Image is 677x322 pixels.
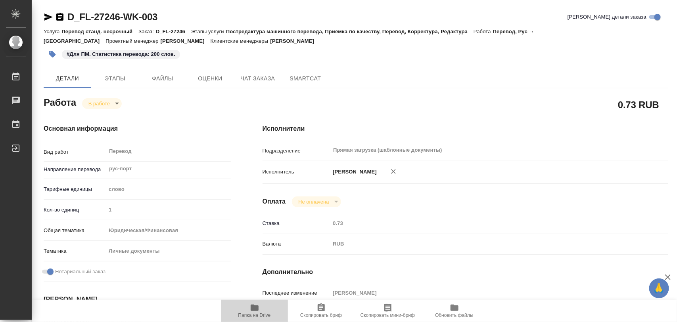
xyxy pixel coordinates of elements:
span: Обновить файлы [435,312,474,318]
button: Папка на Drive [221,300,288,322]
p: Работа [474,29,493,34]
p: [PERSON_NAME] [330,168,377,176]
button: В работе [86,100,112,107]
button: Скопировать ссылку [55,12,65,22]
span: Оценки [191,74,229,84]
span: Этапы [96,74,134,84]
span: Скопировать мини-бриф [361,312,415,318]
button: Обновить файлы [421,300,488,322]
span: Файлы [144,74,182,84]
p: Перевод станд. несрочный [61,29,138,34]
h4: Дополнительно [263,267,668,277]
p: Последнее изменение [263,289,330,297]
h4: Оплата [263,197,286,206]
p: Общая тематика [44,227,106,234]
span: Чат заказа [239,74,277,84]
input: Пустое поле [330,217,634,229]
span: SmartCat [286,74,324,84]
span: Нотариальный заказ [55,268,105,276]
p: Проектный менеджер [105,38,160,44]
p: Тематика [44,247,106,255]
div: Юридическая/Финансовая [106,224,230,237]
div: слово [106,183,230,196]
button: Скопировать бриф [288,300,355,322]
span: Скопировать бриф [300,312,342,318]
div: В работе [82,98,122,109]
p: Кол-во единиц [44,206,106,214]
p: Этапы услуги [191,29,226,34]
button: 🙏 [649,278,669,298]
h4: Основная информация [44,124,231,133]
p: Подразделение [263,147,330,155]
div: В работе [292,196,341,207]
p: Исполнитель [263,168,330,176]
span: Детали [48,74,86,84]
p: Ставка [263,219,330,227]
div: Личные документы [106,244,230,258]
button: Скопировать мини-бриф [355,300,421,322]
button: Скопировать ссылку для ЯМессенджера [44,12,53,22]
h2: Работа [44,95,76,109]
button: Добавить тэг [44,46,61,63]
p: Тарифные единицы [44,185,106,193]
p: Заказ: [138,29,155,34]
p: #Для ПМ. Статистика перевода: 200 слов. [67,50,175,58]
span: Для ПМ. Статистика перевода: 200 слов. [61,50,181,57]
span: 🙏 [652,280,666,297]
div: RUB [330,237,634,251]
h4: Исполнители [263,124,668,133]
p: Постредактура машинного перевода, Приёмка по качеству, Перевод, Корректура, Редактура [226,29,474,34]
a: D_FL-27246-WK-003 [67,11,157,22]
p: Направление перевода [44,166,106,173]
p: Валюта [263,240,330,248]
p: D_FL-27246 [156,29,191,34]
p: [PERSON_NAME] [161,38,211,44]
p: Клиентские менеджеры [211,38,270,44]
button: Удалить исполнителя [385,163,402,180]
span: [PERSON_NAME] детали заказа [568,13,646,21]
button: Не оплачена [296,198,331,205]
h2: 0.73 RUB [618,98,659,111]
h4: [PERSON_NAME] [44,295,231,304]
p: Услуга [44,29,61,34]
p: [PERSON_NAME] [270,38,320,44]
input: Пустое поле [330,287,634,299]
p: Вид работ [44,148,106,156]
span: Папка на Drive [238,312,271,318]
input: Пустое поле [106,204,230,215]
